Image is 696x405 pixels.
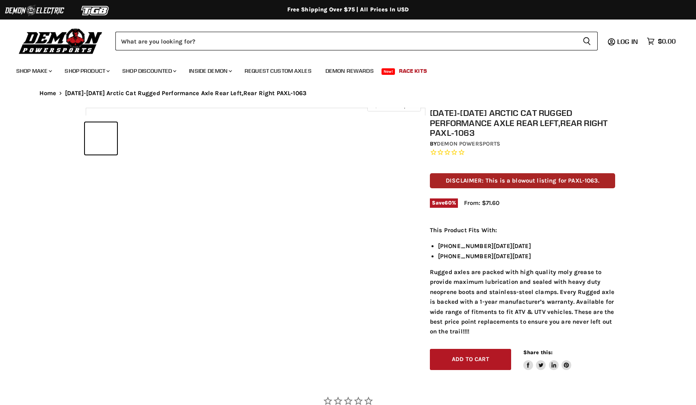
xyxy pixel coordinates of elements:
p: DISCLAIMER: This is a blowout listing for PAXL-1063. [430,173,615,188]
a: Log in [614,38,643,45]
a: Shop Make [10,63,57,79]
button: Add to cart [430,349,511,370]
span: Add to cart [452,356,489,363]
h1: [DATE]-[DATE] Arctic Cat Rugged Performance Axle Rear Left,Rear Right PAXL-1063 [430,108,615,138]
a: $0.00 [643,35,680,47]
span: Rated 0.0 out of 5 stars 0 reviews [430,148,615,157]
span: [DATE]-[DATE] Arctic Cat Rugged Performance Axle Rear Left,Rear Right PAXL-1063 [65,90,306,97]
div: Rugged axles are packed with high quality moly grease to provide maximum lubrication and sealed w... [430,225,615,337]
a: Shop Product [59,63,115,79]
a: Demon Rewards [319,63,380,79]
span: 60 [444,200,451,206]
a: Race Kits [393,63,433,79]
aside: Share this: [523,349,572,370]
input: Search [115,32,576,50]
span: $0.00 [658,37,676,45]
a: Inside Demon [183,63,237,79]
div: Free Shipping Over $75 | All Prices In USD [23,6,673,13]
button: 2005-2005 Arctic Cat Rugged Performance Axle Rear Left,Rear Right PAXL-1063 thumbnail [85,122,117,155]
span: Log in [617,37,638,46]
span: Save % [430,198,458,207]
a: Shop Discounted [116,63,181,79]
img: Demon Electric Logo 2 [4,3,65,18]
a: Demon Powersports [437,140,500,147]
div: by [430,139,615,148]
a: Request Custom Axles [239,63,318,79]
a: Home [39,90,56,97]
form: Product [115,32,598,50]
ul: Main menu [10,59,674,79]
nav: Breadcrumbs [23,90,673,97]
button: Search [576,32,598,50]
img: Demon Powersports [16,26,105,55]
span: Click to expand [371,102,416,109]
li: [PHONE_NUMBER][DATE][DATE] [438,251,615,261]
span: From: $71.60 [464,199,499,207]
span: New! [382,68,395,75]
img: TGB Logo 2 [65,3,126,18]
span: Share this: [523,349,553,355]
li: [PHONE_NUMBER][DATE][DATE] [438,241,615,251]
p: This Product Fits With: [430,225,615,235]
